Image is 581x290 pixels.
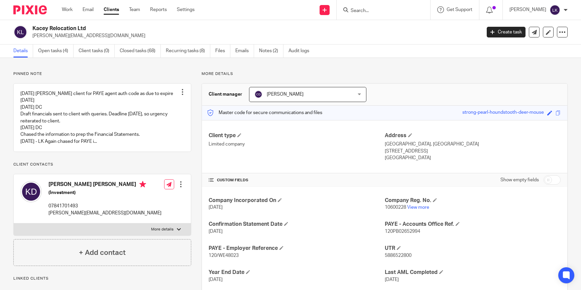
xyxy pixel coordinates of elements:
p: [PERSON_NAME][EMAIL_ADDRESS][DOMAIN_NAME] [32,32,477,39]
p: [GEOGRAPHIC_DATA] [385,155,561,161]
a: Closed tasks (68) [120,44,161,58]
a: Create task [487,27,526,37]
a: Client tasks (0) [79,44,115,58]
a: Work [62,6,73,13]
h2: Kacey Relocation Ltd [32,25,388,32]
h4: Year End Date [209,269,384,276]
div: strong-pearl-houndstooth-deer-mouse [462,109,544,117]
a: Notes (2) [259,44,283,58]
span: Get Support [447,7,472,12]
img: svg%3E [20,181,42,202]
h4: [PERSON_NAME] [PERSON_NAME] [48,181,161,189]
i: Primary [139,181,146,188]
a: Settings [177,6,195,13]
span: [DATE] [209,229,223,234]
h4: UTR [385,245,561,252]
p: More details [151,227,173,232]
h4: Last AML Completed [385,269,561,276]
p: Linked clients [13,276,191,281]
span: 120PB02652994 [385,229,420,234]
p: 07841701493 [48,203,161,209]
a: Clients [104,6,119,13]
span: [DATE] [385,277,399,282]
p: [STREET_ADDRESS] [385,148,561,155]
h5: (Investment) [48,189,161,196]
a: Team [129,6,140,13]
h4: PAYE - Employer Reference [209,245,384,252]
span: [DATE] [209,205,223,210]
p: Client contacts [13,162,191,167]
img: svg%3E [254,90,262,98]
img: svg%3E [13,25,27,39]
label: Show empty fields [500,177,539,183]
p: More details [202,71,568,77]
p: [PERSON_NAME] [509,6,546,13]
a: View more [407,205,429,210]
a: Audit logs [288,44,314,58]
a: Emails [235,44,254,58]
a: Open tasks (4) [38,44,74,58]
img: Pixie [13,5,47,14]
p: Pinned note [13,71,191,77]
a: Reports [150,6,167,13]
input: Search [350,8,410,14]
h4: Confirmation Statement Date [209,221,384,228]
h4: Company Incorporated On [209,197,384,204]
span: 10600228 [385,205,406,210]
span: [PERSON_NAME] [267,92,304,97]
p: [GEOGRAPHIC_DATA], [GEOGRAPHIC_DATA] [385,141,561,148]
a: Recurring tasks (8) [166,44,210,58]
p: Limited company [209,141,384,148]
h4: PAYE - Accounts Office Ref. [385,221,561,228]
h4: + Add contact [79,248,126,258]
a: Details [13,44,33,58]
span: 120/WE48023 [209,253,239,258]
p: Master code for secure communications and files [207,109,322,116]
img: svg%3E [550,5,560,15]
h4: CUSTOM FIELDS [209,178,384,183]
p: [PERSON_NAME][EMAIL_ADDRESS][DOMAIN_NAME] [48,210,161,216]
h4: Address [385,132,561,139]
span: 5886522800 [385,253,412,258]
a: Files [215,44,230,58]
span: [DATE] [209,277,223,282]
a: Email [83,6,94,13]
h3: Client manager [209,91,242,98]
h4: Company Reg. No. [385,197,561,204]
h4: Client type [209,132,384,139]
